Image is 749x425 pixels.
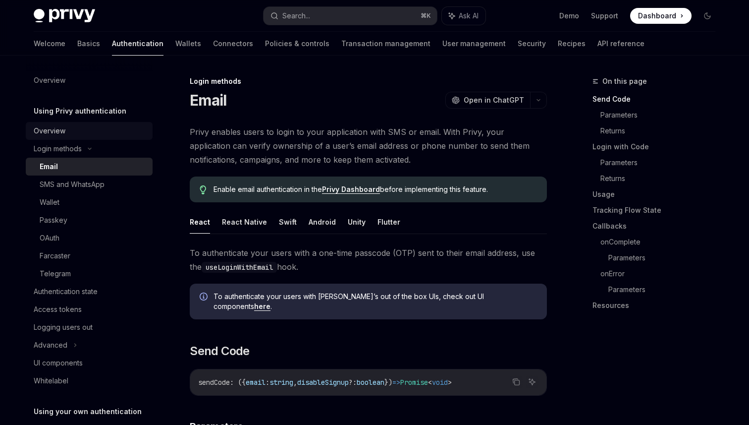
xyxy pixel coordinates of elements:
div: Logging users out [34,321,93,333]
span: ?: [349,378,357,387]
a: Logging users out [26,318,153,336]
a: Telegram [26,265,153,283]
a: Farcaster [26,247,153,265]
svg: Tip [200,185,207,194]
span: void [432,378,448,387]
div: Overview [34,74,65,86]
svg: Info [200,293,210,303]
h5: Using your own authentication [34,406,142,418]
button: Swift [279,210,297,234]
a: Resources [592,298,723,313]
a: Whitelabel [26,372,153,390]
a: Overview [26,71,153,89]
a: Usage [592,186,723,202]
a: Email [26,158,153,176]
div: Wallet [40,196,59,208]
button: React Native [222,210,267,234]
div: Login methods [34,143,82,155]
div: Overview [34,125,65,137]
span: string [269,378,293,387]
a: SMS and WhatsApp [26,176,153,193]
div: Whitelabel [34,375,68,387]
h1: Email [190,91,226,109]
a: Passkey [26,211,153,229]
a: Support [591,11,618,21]
a: Tracking Flow State [592,202,723,218]
a: Dashboard [630,8,692,24]
a: User management [442,32,506,56]
button: Ask AI [442,7,485,25]
div: Authentication state [34,286,98,298]
button: Open in ChatGPT [445,92,530,109]
a: Authentication state [26,283,153,301]
a: Welcome [34,32,65,56]
span: Dashboard [638,11,676,21]
button: Copy the contents from the code block [510,375,523,388]
a: Policies & controls [265,32,329,56]
span: To authenticate your users with a one-time passcode (OTP) sent to their email address, use the hook. [190,246,547,274]
button: Ask AI [526,375,538,388]
h5: Using Privy authentication [34,105,126,117]
a: here [254,302,270,311]
button: Toggle dark mode [699,8,715,24]
a: Returns [600,171,723,186]
code: useLoginWithEmail [202,262,277,273]
a: Wallet [26,193,153,211]
span: , [293,378,297,387]
span: : ({ [230,378,246,387]
a: onComplete [600,234,723,250]
div: Login methods [190,76,547,86]
span: < [428,378,432,387]
span: > [448,378,452,387]
span: Send Code [190,343,250,359]
a: Recipes [558,32,586,56]
a: Wallets [175,32,201,56]
span: Ask AI [459,11,479,21]
span: Enable email authentication in the before implementing this feature. [214,184,537,194]
a: Parameters [600,155,723,171]
div: SMS and WhatsApp [40,179,105,190]
a: Parameters [608,250,723,266]
a: API reference [597,32,644,56]
span: sendCode [198,378,230,387]
span: disableSignup [297,378,349,387]
a: UI components [26,354,153,372]
div: Telegram [40,268,71,280]
button: React [190,210,210,234]
a: Parameters [608,282,723,298]
div: OAuth [40,232,59,244]
span: Promise [400,378,428,387]
span: }) [384,378,392,387]
a: Callbacks [592,218,723,234]
button: Flutter [377,210,400,234]
div: Search... [282,10,310,22]
span: To authenticate your users with [PERSON_NAME]’s out of the box UIs, check out UI components . [214,292,537,311]
a: Parameters [600,107,723,123]
a: Login with Code [592,139,723,155]
a: Overview [26,122,153,140]
a: Authentication [112,32,163,56]
a: Returns [600,123,723,139]
div: Farcaster [40,250,70,262]
img: dark logo [34,9,95,23]
a: Basics [77,32,100,56]
span: On this page [602,75,647,87]
a: onError [600,266,723,282]
a: Security [518,32,546,56]
span: Open in ChatGPT [464,95,524,105]
div: UI components [34,357,83,369]
button: Unity [348,210,366,234]
span: email [246,378,266,387]
a: Transaction management [341,32,430,56]
span: Privy enables users to login to your application with SMS or email. With Privy, your application ... [190,125,547,167]
a: Privy Dashboard [322,185,380,194]
button: Android [309,210,336,234]
div: Access tokens [34,304,82,315]
span: : [266,378,269,387]
div: Passkey [40,214,67,226]
div: Email [40,161,58,173]
a: Connectors [213,32,253,56]
a: Access tokens [26,301,153,318]
span: => [392,378,400,387]
a: Demo [559,11,579,21]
